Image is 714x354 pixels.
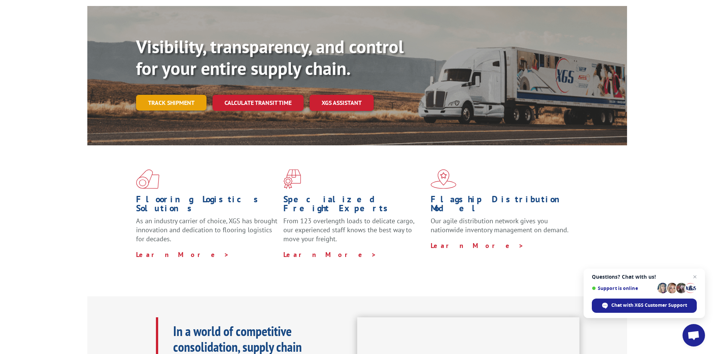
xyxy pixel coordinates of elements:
[213,95,304,111] a: Calculate transit time
[136,250,229,259] a: Learn More >
[310,95,374,111] a: XGS ASSISTANT
[136,95,207,111] a: Track shipment
[283,169,301,189] img: xgs-icon-focused-on-flooring-red
[283,195,425,217] h1: Specialized Freight Experts
[592,299,697,313] div: Chat with XGS Customer Support
[136,195,278,217] h1: Flooring Logistics Solutions
[431,195,572,217] h1: Flagship Distribution Model
[283,217,425,250] p: From 123 overlength loads to delicate cargo, our experienced staff knows the best way to move you...
[136,217,277,243] span: As an industry carrier of choice, XGS has brought innovation and dedication to flooring logistics...
[592,274,697,280] span: Questions? Chat with us!
[683,324,705,347] div: Open chat
[690,272,699,281] span: Close chat
[283,250,377,259] a: Learn More >
[136,169,159,189] img: xgs-icon-total-supply-chain-intelligence-red
[431,241,524,250] a: Learn More >
[431,217,569,234] span: Our agile distribution network gives you nationwide inventory management on demand.
[431,169,457,189] img: xgs-icon-flagship-distribution-model-red
[611,302,687,309] span: Chat with XGS Customer Support
[136,35,404,80] b: Visibility, transparency, and control for your entire supply chain.
[592,285,655,291] span: Support is online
